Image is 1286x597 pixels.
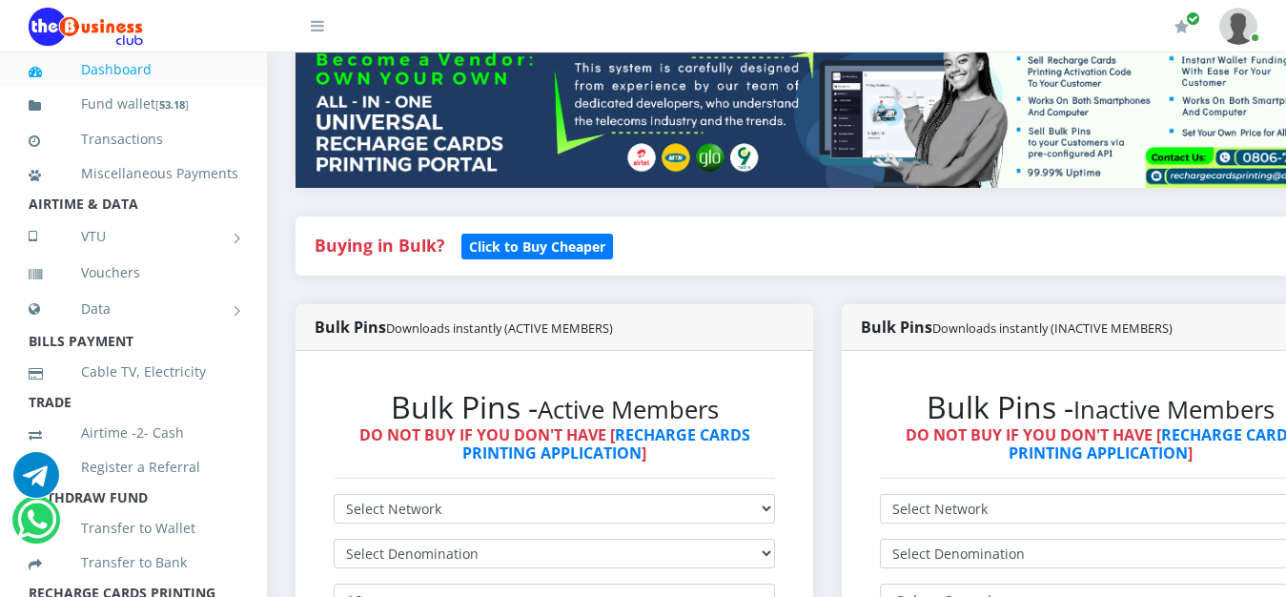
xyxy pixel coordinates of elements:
h2: Bulk Pins - [334,389,775,425]
small: [ ] [155,97,189,112]
a: Data [29,285,238,333]
strong: DO NOT BUY IF YOU DON'T HAVE [ ] [359,424,750,463]
img: Logo [29,8,143,46]
i: Renew/Upgrade Subscription [1174,19,1189,34]
a: VTU [29,213,238,260]
small: Downloads instantly (ACTIVE MEMBERS) [386,319,613,337]
strong: Buying in Bulk? [315,234,444,257]
a: Dashboard [29,48,238,92]
a: Click to Buy Cheaper [461,234,613,257]
a: Chat for support [17,511,56,543]
a: Transfer to Bank [29,541,238,585]
a: Cable TV, Electricity [29,350,238,394]
a: RECHARGE CARDS PRINTING APPLICATION [462,424,750,463]
img: User [1219,8,1257,45]
a: Airtime -2- Cash [29,411,238,455]
a: Register a Referral [29,445,238,489]
small: Inactive Members [1073,393,1275,426]
strong: Bulk Pins [315,317,613,338]
a: Miscellaneous Payments [29,152,238,196]
small: Downloads instantly (INACTIVE MEMBERS) [932,319,1173,337]
strong: Bulk Pins [861,317,1173,338]
a: Transactions [29,117,238,161]
span: Renew/Upgrade Subscription [1186,11,1200,26]
b: 53.18 [159,97,185,112]
a: Vouchers [29,251,238,295]
b: Click to Buy Cheaper [469,237,605,256]
a: Chat for support [13,466,59,498]
a: Fund wallet[53.18] [29,82,238,127]
small: Active Members [538,393,719,426]
a: Transfer to Wallet [29,506,238,550]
